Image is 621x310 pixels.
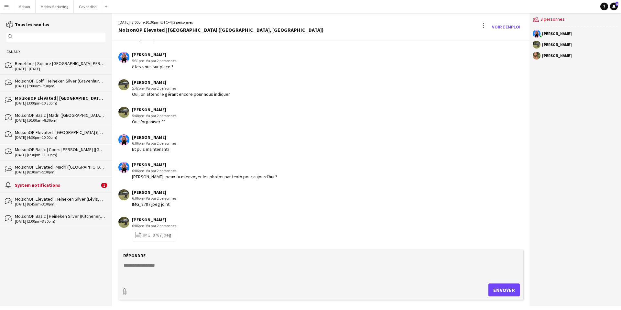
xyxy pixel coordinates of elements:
span: · Vu par 2 personnes [144,86,176,91]
div: [PERSON_NAME] [132,134,176,140]
div: [PERSON_NAME] [132,107,176,113]
div: [PERSON_NAME] [542,54,572,58]
div: Benefiber | Square [GEOGRAPHIC_DATA][PERSON_NAME] MTL, Benefiber | [PERSON_NAME] Metro [15,61,105,66]
div: 6:06pm [132,223,176,229]
span: · Vu par 2 personnes [144,223,176,228]
div: 3 personnes [533,13,618,27]
div: [DATE] - [DATE] [15,67,105,71]
div: IMG_8787.jpeg joint [132,201,176,207]
div: MolsonOP Basic | Madri ([GEOGRAPHIC_DATA], [GEOGRAPHIC_DATA]) [15,112,105,118]
button: Cavendish [74,0,102,13]
div: Ou s’organiser ** [132,119,176,125]
div: [DATE] (10:00am-8:30pm) [15,118,105,123]
div: [DATE] (7:00am-7:30pm) [15,84,105,88]
div: MolsonOP Elevated | [GEOGRAPHIC_DATA] ([GEOGRAPHIC_DATA], [GEOGRAPHIC_DATA]) [15,95,105,101]
div: [DATE] (3:00pm-10:30pm) | 3 personnes [118,19,324,25]
a: 1 [610,3,618,10]
div: 6:06pm [132,195,176,201]
div: [PERSON_NAME] [132,52,176,58]
div: [PERSON_NAME] [132,217,176,223]
div: [DATE] (3:00pm-10:30pm) [15,101,105,105]
button: Envoyer [488,283,520,296]
span: · Vu par 2 personnes [144,113,176,118]
div: [DATE] (8:30am-5:30pm) [15,170,105,174]
div: [PERSON_NAME] [132,79,230,85]
div: 5:48pm [132,113,176,119]
button: Molson [13,0,36,13]
div: MolsonOP Basic | Coors [PERSON_NAME] ([GEOGRAPHIC_DATA], [GEOGRAPHIC_DATA]) [15,147,105,152]
div: 5:31pm [132,58,176,64]
div: 6:06pm [132,168,277,174]
div: MolsonOP Elevated | Heineken Silver (Lévis, [GEOGRAPHIC_DATA]) [15,196,105,202]
a: Voir l'emploi [489,22,523,32]
span: · Vu par 2 personnes [144,196,176,201]
div: [PERSON_NAME] [132,189,176,195]
div: 6:06pm [132,140,176,146]
button: Hobbs Marketing [36,0,74,13]
div: 5:47pm [132,85,230,91]
label: Répondre [123,253,146,259]
div: [PERSON_NAME] [542,43,572,47]
a: IMG_8787.jpeg [135,231,171,239]
div: [PERSON_NAME] [132,162,277,168]
div: [DATE] (2:00pm-8:30pm) [15,219,105,224]
span: UTC−4 [161,20,172,25]
div: [DATE] (6:30pm-11:00pm) [15,153,105,157]
span: · Vu par 2 personnes [144,168,176,173]
div: Oui, on attend le gérant encore pour nous indiquer [132,91,230,97]
div: System notifications [15,182,100,188]
div: [PERSON_NAME], peux-tu m'envoyer les photos par texto pour aujourd'hui ? [132,174,277,180]
div: êtes-vous sur place ? [132,64,176,70]
span: · Vu par 2 personnes [144,141,176,146]
div: [DATE] (4:30pm-10:00pm) [15,135,105,140]
div: [DATE] (8:45am-3:30pm) [15,202,105,206]
div: MolsonOP Elevated | [GEOGRAPHIC_DATA] ([GEOGRAPHIC_DATA], [GEOGRAPHIC_DATA]) [15,129,105,135]
span: 1 [101,183,107,188]
div: Et puis maintenant? [132,146,176,152]
div: MolsonOP Golf | Heineken Silver (Gravenhurst, [GEOGRAPHIC_DATA]) [15,78,105,84]
span: 1 [616,2,618,6]
span: · Vu par 2 personnes [144,58,176,63]
div: MolsonOP Basic | Heineken Silver (Kitchener, [GEOGRAPHIC_DATA]) [15,213,105,219]
a: Tous les non-lus [6,22,49,28]
div: MolsonOP Elevated | [GEOGRAPHIC_DATA] ([GEOGRAPHIC_DATA], [GEOGRAPHIC_DATA]) [118,27,324,33]
div: MolsonOP Elevated | Madri ([GEOGRAPHIC_DATA], [GEOGRAPHIC_DATA]) [15,164,105,170]
div: [PERSON_NAME] [542,32,572,36]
